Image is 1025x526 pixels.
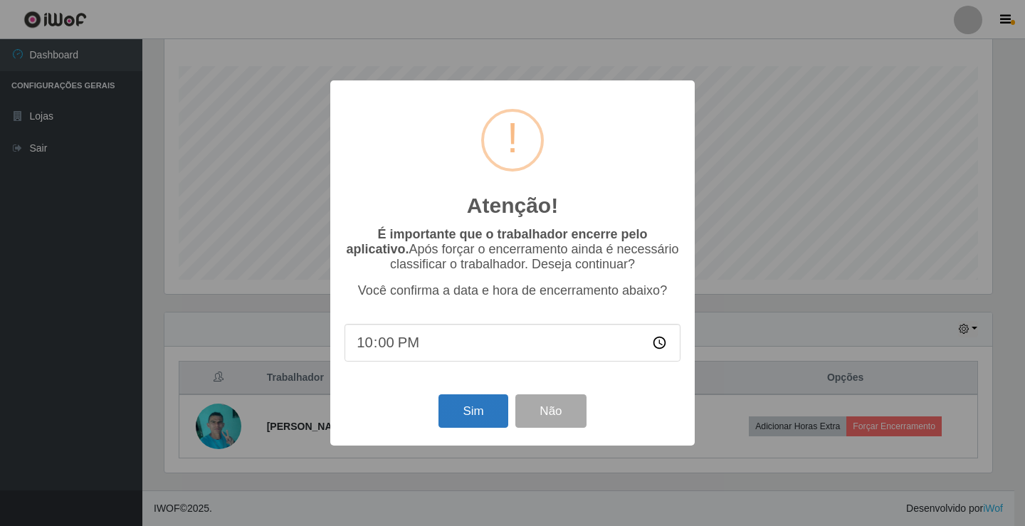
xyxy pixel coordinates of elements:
b: É importante que o trabalhador encerre pelo aplicativo. [346,227,647,256]
p: Você confirma a data e hora de encerramento abaixo? [345,283,680,298]
button: Não [515,394,586,428]
button: Sim [438,394,508,428]
h2: Atenção! [467,193,558,219]
p: Após forçar o encerramento ainda é necessário classificar o trabalhador. Deseja continuar? [345,227,680,272]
